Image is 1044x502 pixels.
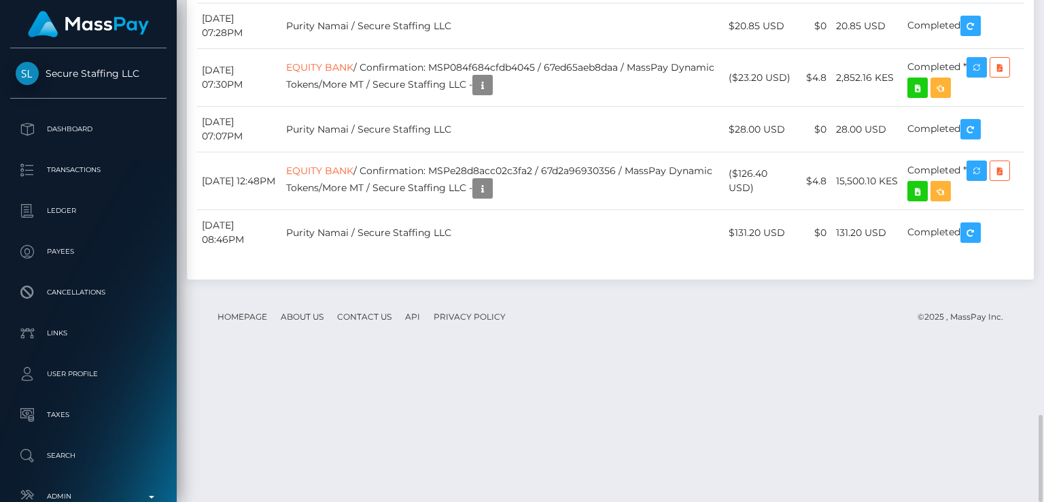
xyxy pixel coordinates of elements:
td: [DATE] 12:48PM [197,152,281,210]
p: Links [16,323,161,344]
td: 131.20 USD [831,210,903,256]
div: © 2025 , MassPay Inc. [918,309,1013,324]
a: API [400,306,425,327]
td: Completed [903,107,1024,152]
a: About Us [275,306,329,327]
p: Transactions [16,160,161,180]
a: Transactions [10,153,167,187]
td: Completed [903,210,1024,256]
img: Secure Staffing LLC [16,62,39,85]
td: $20.85 USD [724,3,797,49]
p: User Profile [16,364,161,384]
a: Payees [10,235,167,269]
a: Search [10,439,167,473]
td: 20.85 USD [831,3,903,49]
p: Ledger [16,201,161,221]
td: 15,500.10 KES [831,152,903,210]
td: $28.00 USD [724,107,797,152]
a: Cancellations [10,275,167,309]
td: $0 [797,210,831,256]
span: Secure Staffing LLC [10,67,167,80]
a: Homepage [212,306,273,327]
td: ($126.40 USD) [724,152,797,210]
td: [DATE] 07:30PM [197,49,281,107]
td: Purity Namai / Secure Staffing LLC [281,210,724,256]
td: / Confirmation: MSPe28d8acc02c3fa2 / 67d2a96930356 / MassPay Dynamic Tokens/More MT / Secure Staf... [281,152,724,210]
p: Dashboard [16,119,161,139]
td: Completed * [903,49,1024,107]
a: EQUITY BANK [286,165,353,177]
td: [DATE] 07:28PM [197,3,281,49]
a: Privacy Policy [428,306,511,327]
a: Ledger [10,194,167,228]
img: MassPay Logo [28,11,149,37]
td: $0 [797,3,831,49]
td: [DATE] 08:46PM [197,210,281,256]
td: $4.8 [797,49,831,107]
td: Completed [903,3,1024,49]
td: Purity Namai / Secure Staffing LLC [281,107,724,152]
p: Cancellations [16,282,161,303]
td: [DATE] 07:07PM [197,107,281,152]
a: Dashboard [10,112,167,146]
td: Completed * [903,152,1024,210]
p: Payees [16,241,161,262]
td: 28.00 USD [831,107,903,152]
td: / Confirmation: MSP084f684cfdb4045 / 67ed65aeb8daa / MassPay Dynamic Tokens/More MT / Secure Staf... [281,49,724,107]
a: Taxes [10,398,167,432]
p: Search [16,446,161,466]
td: $4.8 [797,152,831,210]
td: 2,852.16 KES [831,49,903,107]
a: User Profile [10,357,167,391]
td: $131.20 USD [724,210,797,256]
a: EQUITY BANK [286,61,353,73]
a: Links [10,316,167,350]
p: Taxes [16,405,161,425]
td: Purity Namai / Secure Staffing LLC [281,3,724,49]
a: Contact Us [332,306,397,327]
td: $0 [797,107,831,152]
td: ($23.20 USD) [724,49,797,107]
